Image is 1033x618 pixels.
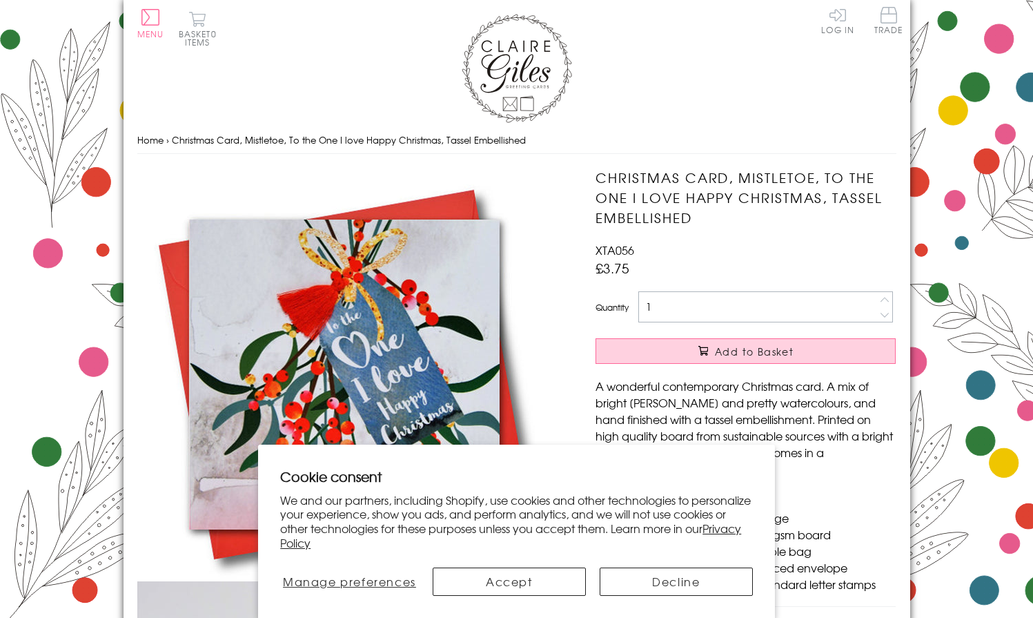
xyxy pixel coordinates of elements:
[715,345,794,358] span: Add to Basket
[874,7,903,34] span: Trade
[596,242,634,258] span: XTA056
[137,133,164,146] a: Home
[185,28,217,48] span: 0 items
[280,467,753,486] h2: Cookie consent
[596,338,896,364] button: Add to Basket
[433,568,586,596] button: Accept
[596,378,896,477] p: A wonderful contemporary Christmas card. A mix of bright [PERSON_NAME] and pretty watercolours, a...
[280,568,418,596] button: Manage preferences
[172,133,526,146] span: Christmas Card, Mistletoe, To the One I love Happy Christmas, Tassel Embellished
[137,126,896,155] nav: breadcrumbs
[596,258,629,278] span: £3.75
[874,7,903,37] a: Trade
[280,520,741,551] a: Privacy Policy
[596,168,896,227] h1: Christmas Card, Mistletoe, To the One I love Happy Christmas, Tassel Embellished
[179,11,217,46] button: Basket0 items
[280,493,753,550] p: We and our partners, including Shopify, use cookies and other technologies to personalize your ex...
[821,7,854,34] a: Log In
[137,9,164,38] button: Menu
[462,14,572,123] img: Claire Giles Greetings Cards
[596,301,629,313] label: Quantity
[137,168,551,581] img: Christmas Card, Mistletoe, To the One I love Happy Christmas, Tassel Embellished
[166,133,169,146] span: ›
[600,568,753,596] button: Decline
[137,28,164,40] span: Menu
[283,573,416,590] span: Manage preferences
